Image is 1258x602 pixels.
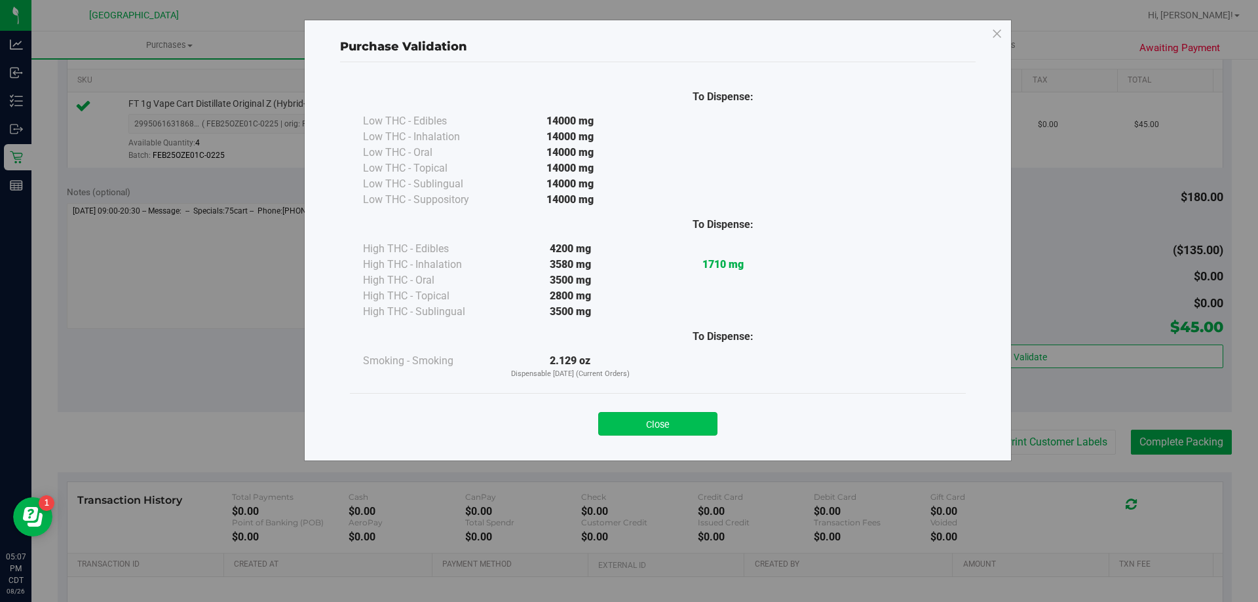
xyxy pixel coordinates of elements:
[363,304,494,320] div: High THC - Sublingual
[494,113,647,129] div: 14000 mg
[340,39,467,54] span: Purchase Validation
[494,304,647,320] div: 3500 mg
[598,412,717,436] button: Close
[494,176,647,192] div: 14000 mg
[494,241,647,257] div: 4200 mg
[494,353,647,380] div: 2.129 oz
[39,495,54,511] iframe: Resource center unread badge
[363,192,494,208] div: Low THC - Suppository
[494,273,647,288] div: 3500 mg
[363,145,494,160] div: Low THC - Oral
[363,353,494,369] div: Smoking - Smoking
[363,241,494,257] div: High THC - Edibles
[13,497,52,536] iframe: Resource center
[494,129,647,145] div: 14000 mg
[494,257,647,273] div: 3580 mg
[494,192,647,208] div: 14000 mg
[647,329,799,345] div: To Dispense:
[363,257,494,273] div: High THC - Inhalation
[363,129,494,145] div: Low THC - Inhalation
[363,113,494,129] div: Low THC - Edibles
[363,273,494,288] div: High THC - Oral
[494,288,647,304] div: 2800 mg
[494,369,647,380] p: Dispensable [DATE] (Current Orders)
[647,89,799,105] div: To Dispense:
[647,217,799,233] div: To Dispense:
[363,288,494,304] div: High THC - Topical
[494,160,647,176] div: 14000 mg
[702,258,744,271] strong: 1710 mg
[494,145,647,160] div: 14000 mg
[363,160,494,176] div: Low THC - Topical
[363,176,494,192] div: Low THC - Sublingual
